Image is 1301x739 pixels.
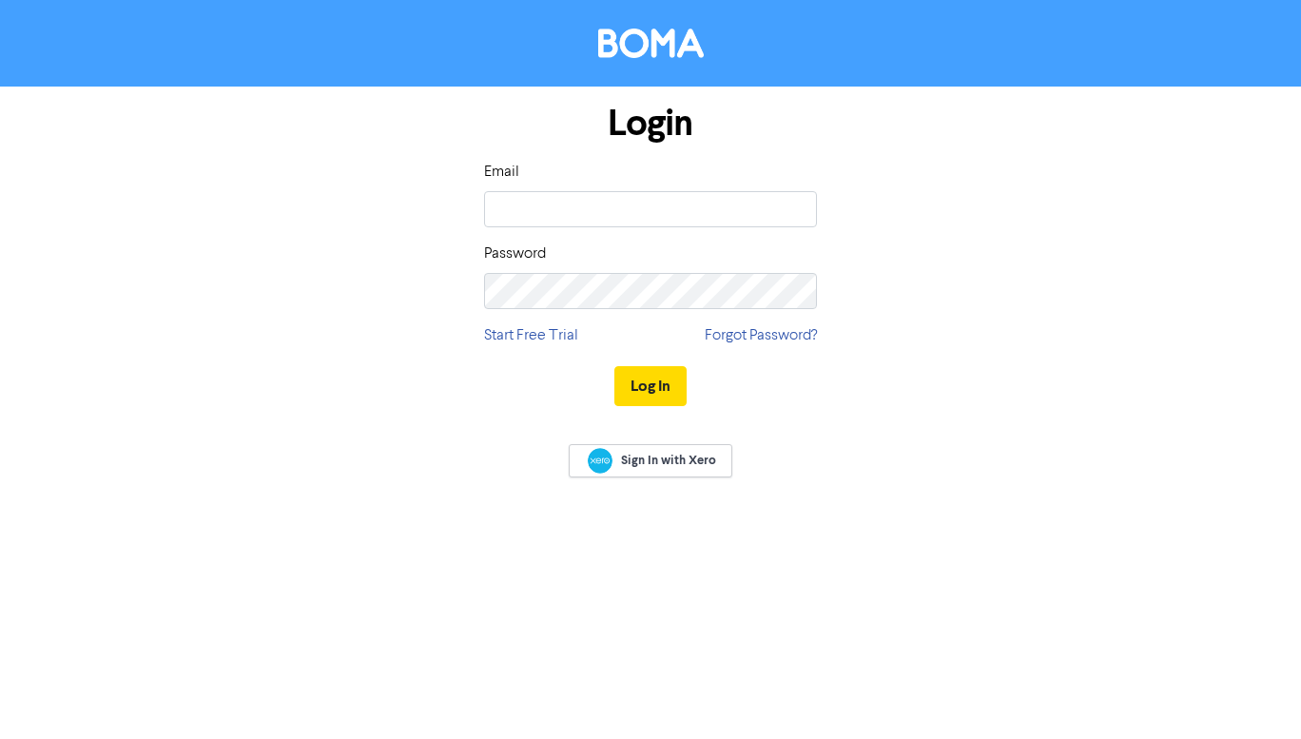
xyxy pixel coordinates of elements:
[1206,648,1301,739] iframe: Chat Widget
[598,29,704,58] img: BOMA Logo
[484,324,578,347] a: Start Free Trial
[569,444,732,477] a: Sign In with Xero
[614,366,687,406] button: Log In
[621,452,716,469] span: Sign In with Xero
[588,448,612,474] img: Xero logo
[705,324,817,347] a: Forgot Password?
[484,102,817,146] h1: Login
[484,243,546,265] label: Password
[484,161,519,184] label: Email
